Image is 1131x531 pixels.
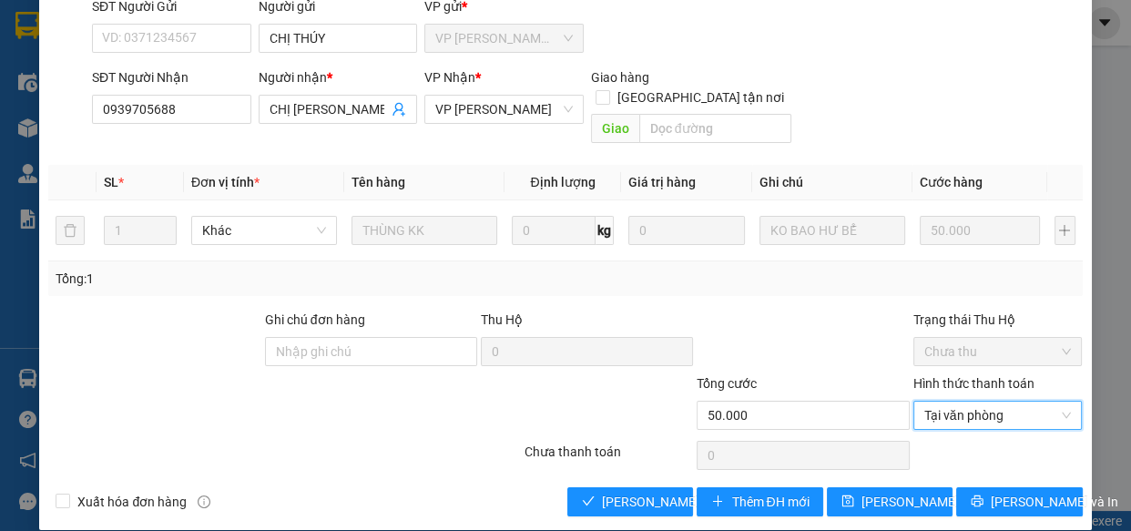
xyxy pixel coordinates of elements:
span: VP Trần Phú (Hàng) [435,25,573,52]
span: Định lượng [530,175,595,189]
label: Hình thức thanh toán [913,376,1034,391]
span: Cước hàng [920,175,983,189]
span: user-add [392,102,406,117]
span: Tên hàng [352,175,405,189]
input: 0 [920,216,1040,245]
span: kg [596,216,614,245]
span: SL [104,175,118,189]
span: [PERSON_NAME] và In [991,492,1118,512]
span: info-circle [198,495,210,508]
input: Ghi chú đơn hàng [265,337,477,366]
input: 0 [628,216,745,245]
span: Chưa thu [924,338,1072,365]
span: [GEOGRAPHIC_DATA] tận nơi [610,87,791,107]
button: plusThêm ĐH mới [697,487,822,516]
input: Ghi Chú [759,216,905,245]
button: check[PERSON_NAME] và Giao hàng [567,487,693,516]
div: Người nhận [259,67,418,87]
span: save [841,495,854,509]
span: Giao [591,114,639,143]
span: VP Nhận [424,70,475,85]
div: SĐT Người Nhận [92,67,251,87]
span: [PERSON_NAME] thay đổi [861,492,1007,512]
button: printer[PERSON_NAME] và In [956,487,1082,516]
span: Thu Hộ [481,312,523,327]
div: Tổng: 1 [56,269,438,289]
button: save[PERSON_NAME] thay đổi [827,487,953,516]
span: Giá trị hàng [628,175,696,189]
label: Ghi chú đơn hàng [265,312,365,327]
span: Xuất hóa đơn hàng [70,492,194,512]
span: check [582,495,595,509]
span: Thêm ĐH mới [731,492,809,512]
span: [PERSON_NAME] và Giao hàng [602,492,777,512]
th: Ghi chú [752,165,912,200]
span: printer [971,495,983,509]
div: Trạng thái Thu Hộ [913,310,1083,330]
span: Khác [202,217,326,244]
span: Đơn vị tính [191,175,260,189]
input: Dọc đường [639,114,791,143]
span: Tại văn phòng [924,402,1072,429]
button: delete [56,216,85,245]
button: plus [1055,216,1075,245]
span: plus [711,495,724,509]
span: Tổng cước [697,376,757,391]
div: Chưa thanh toán [523,442,696,474]
span: VP Vũng Liêm [435,96,573,123]
span: Giao hàng [591,70,649,85]
input: VD: Bàn, Ghế [352,216,497,245]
